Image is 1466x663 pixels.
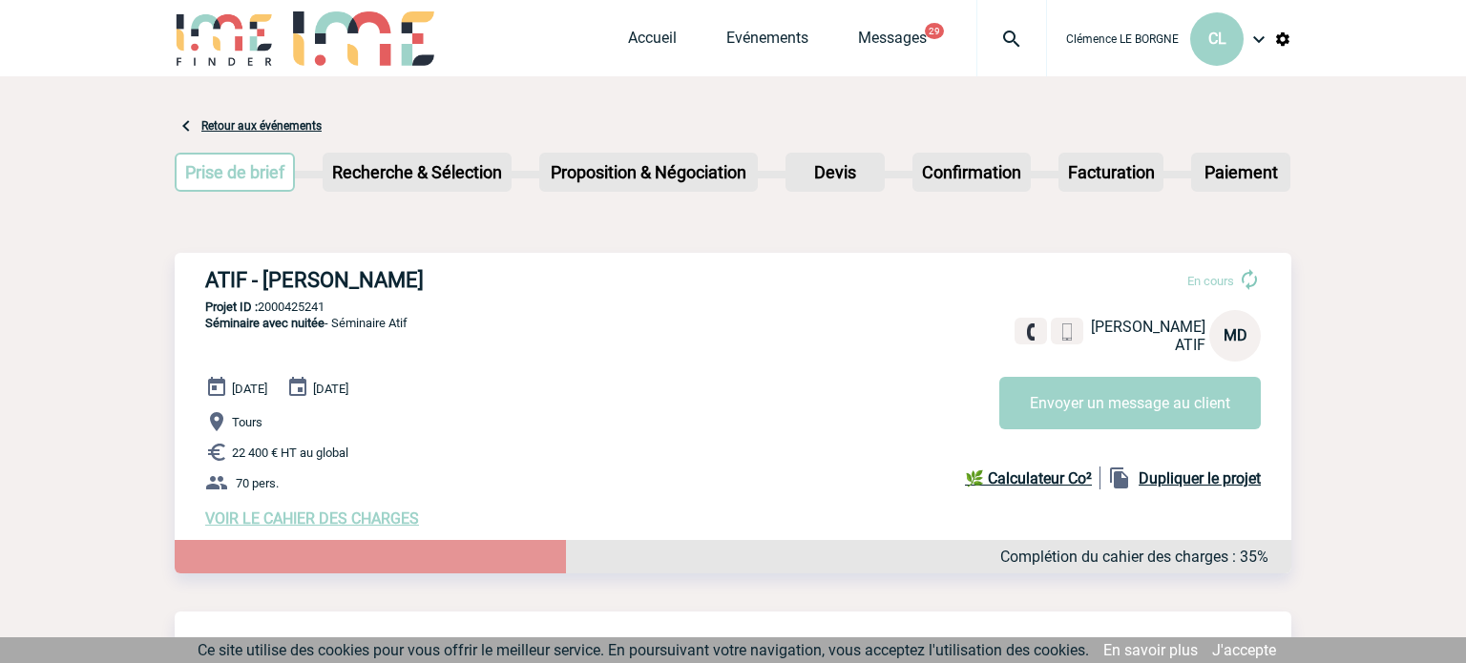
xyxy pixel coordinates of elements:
[232,445,348,460] span: 22 400 € HT au global
[1212,641,1276,659] a: J'accepte
[1175,336,1205,354] span: ATIF
[1103,641,1198,659] a: En savoir plus
[1091,318,1205,336] span: [PERSON_NAME]
[787,155,883,190] p: Devis
[177,155,293,190] p: Prise de brief
[1108,466,1131,489] img: file_copy-black-24dp.png
[232,382,267,396] span: [DATE]
[1022,323,1039,341] img: fixe.png
[541,155,756,190] p: Proposition & Négociation
[232,415,262,429] span: Tours
[205,316,408,330] span: - Séminaire Atif
[914,155,1029,190] p: Confirmation
[726,29,808,55] a: Evénements
[1224,326,1247,344] span: MD
[965,466,1100,489] a: 🌿 Calculateur Co²
[236,476,279,490] span: 70 pers.
[1187,274,1234,288] span: En cours
[1208,30,1226,48] span: CL
[628,29,677,55] a: Accueil
[175,11,274,66] img: IME-Finder
[1060,155,1162,190] p: Facturation
[205,268,778,292] h3: ATIF - [PERSON_NAME]
[858,29,927,55] a: Messages
[1058,323,1076,341] img: portable.png
[965,469,1092,487] b: 🌿 Calculateur Co²
[205,300,258,314] b: Projet ID :
[201,119,322,133] a: Retour aux événements
[313,382,348,396] span: [DATE]
[325,155,510,190] p: Recherche & Sélection
[198,641,1089,659] span: Ce site utilise des cookies pour vous offrir le meilleur service. En poursuivant votre navigation...
[1193,155,1288,190] p: Paiement
[1066,32,1179,46] span: Clémence LE BORGNE
[1139,469,1261,487] b: Dupliquer le projet
[175,300,1291,314] p: 2000425241
[999,377,1261,429] button: Envoyer un message au client
[205,509,419,528] a: VOIR LE CAHIER DES CHARGES
[205,316,325,330] span: Séminaire avec nuitée
[925,23,944,39] button: 29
